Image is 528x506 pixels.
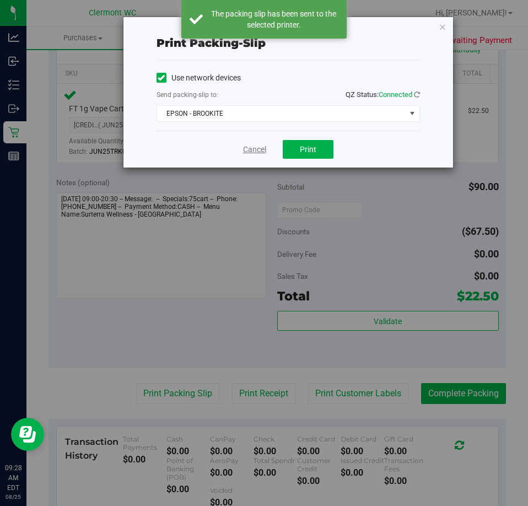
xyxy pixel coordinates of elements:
[300,145,316,154] span: Print
[283,140,333,159] button: Print
[379,90,412,99] span: Connected
[11,418,44,451] iframe: Resource center
[405,106,419,121] span: select
[157,90,218,100] label: Send packing-slip to:
[346,90,420,99] span: QZ Status:
[157,36,266,50] span: Print packing-slip
[243,144,266,155] a: Cancel
[157,72,241,84] label: Use network devices
[157,106,406,121] span: EPSON - BROOKITE
[209,8,338,30] div: The packing slip has been sent to the selected printer.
